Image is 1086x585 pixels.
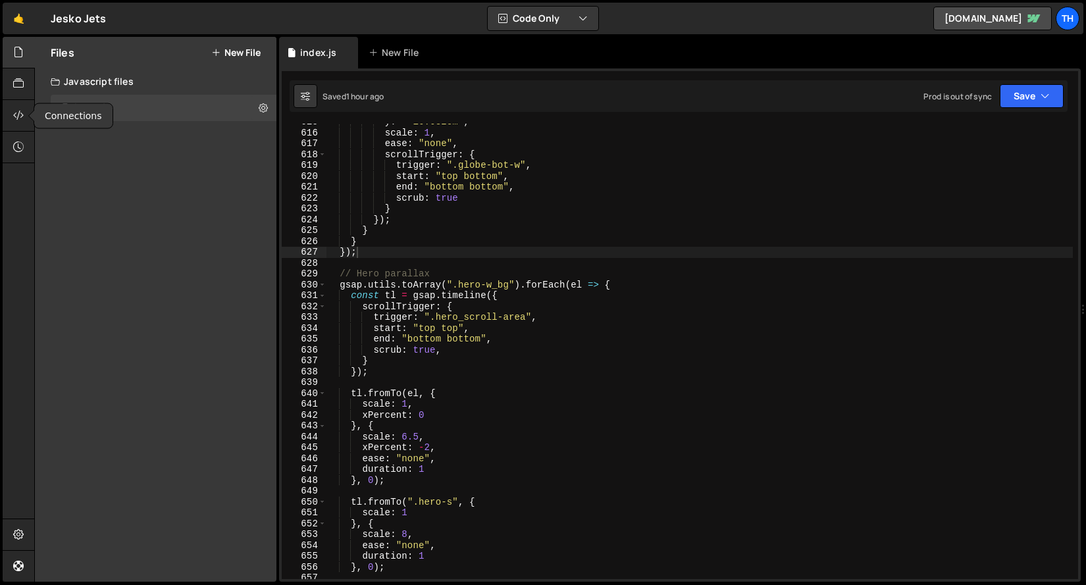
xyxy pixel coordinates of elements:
[282,280,326,291] div: 630
[282,486,326,497] div: 649
[282,529,326,540] div: 653
[488,7,598,30] button: Code Only
[282,323,326,334] div: 634
[282,551,326,562] div: 655
[51,95,276,121] div: 16759/45776.js
[282,453,326,465] div: 646
[282,193,326,204] div: 622
[282,247,326,258] div: 627
[282,432,326,443] div: 644
[282,203,326,215] div: 623
[282,301,326,313] div: 632
[282,345,326,356] div: 636
[1056,7,1079,30] a: Th
[1000,84,1064,108] button: Save
[282,562,326,573] div: 656
[323,91,384,102] div: Saved
[282,290,326,301] div: 631
[300,46,336,59] div: index.js
[282,377,326,388] div: 639
[923,91,992,102] div: Prod is out of sync
[282,475,326,486] div: 648
[282,464,326,475] div: 647
[282,572,326,584] div: 657
[282,367,326,378] div: 638
[74,102,111,114] div: index.js
[282,540,326,551] div: 654
[282,149,326,161] div: 618
[51,11,107,26] div: Jesko Jets
[34,104,113,128] div: Connections
[282,507,326,519] div: 651
[282,258,326,269] div: 628
[282,138,326,149] div: 617
[282,312,326,323] div: 633
[282,182,326,193] div: 621
[282,519,326,530] div: 652
[282,225,326,236] div: 625
[369,46,424,59] div: New File
[282,388,326,399] div: 640
[35,68,276,95] div: Javascript files
[282,410,326,421] div: 642
[282,128,326,139] div: 616
[282,171,326,182] div: 620
[282,399,326,410] div: 641
[346,91,384,102] div: 1 hour ago
[282,215,326,226] div: 624
[282,160,326,171] div: 619
[282,420,326,432] div: 643
[282,497,326,508] div: 650
[282,442,326,453] div: 645
[282,334,326,345] div: 635
[933,7,1052,30] a: [DOMAIN_NAME]
[211,47,261,58] button: New File
[282,268,326,280] div: 629
[3,3,35,34] a: 🤙
[282,355,326,367] div: 637
[282,236,326,247] div: 626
